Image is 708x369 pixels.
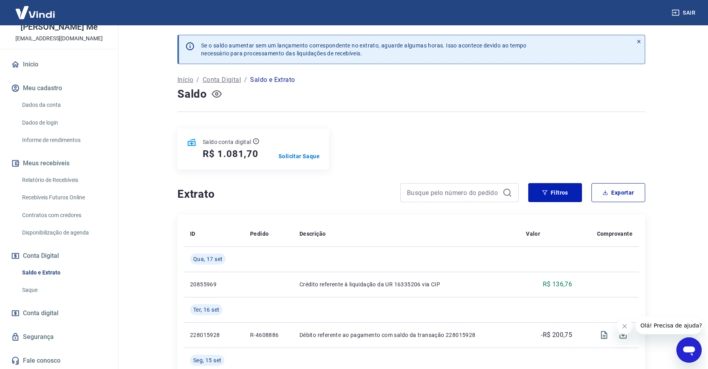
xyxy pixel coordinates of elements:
[203,138,251,146] p: Saldo conta digital
[193,356,221,364] span: Seg, 15 set
[250,331,287,339] p: R-4608886
[177,75,193,85] a: Início
[407,187,499,199] input: Busque pelo número do pedido
[5,6,66,12] span: Olá! Precisa de ajuda?
[250,230,269,238] p: Pedido
[177,186,391,202] h4: Extrato
[196,75,199,85] p: /
[244,75,247,85] p: /
[541,330,572,340] p: -R$ 200,75
[19,265,109,281] a: Saldo e Extrato
[92,47,127,52] div: Palavras-chave
[19,225,109,241] a: Disponibilização de agenda
[9,328,109,346] a: Segurança
[203,75,241,85] a: Conta Digital
[23,308,58,319] span: Conta digital
[21,23,97,31] p: [PERSON_NAME] Me
[19,115,109,131] a: Dados de login
[83,46,90,52] img: tab_keywords_by_traffic_grey.svg
[617,318,633,334] iframe: Fechar mensagem
[21,21,113,27] div: [PERSON_NAME]: [DOMAIN_NAME]
[33,46,39,52] img: tab_domain_overview_orange.svg
[13,21,19,27] img: website_grey.svg
[9,56,109,73] a: Início
[13,13,19,19] img: logo_orange.svg
[193,255,222,263] span: Qua, 17 set
[190,280,237,288] p: 20855969
[193,306,219,314] span: Ter, 16 set
[670,6,699,20] button: Sair
[597,230,633,238] p: Comprovante
[19,132,109,148] a: Informe de rendimentos
[190,331,237,339] p: 228015928
[526,230,540,238] p: Valor
[190,230,196,238] p: ID
[9,305,109,322] a: Conta digital
[595,325,614,344] span: Visualizar
[676,337,702,363] iframe: Botão para abrir a janela de mensagens
[543,280,572,289] p: R$ 136,76
[41,47,60,52] div: Domínio
[528,183,582,202] button: Filtros
[299,230,326,238] p: Descrição
[591,183,645,202] button: Exportar
[201,42,527,57] p: Se o saldo aumentar sem um lançamento correspondente no extrato, aguarde algumas horas. Isso acon...
[9,0,61,25] img: Vindi
[19,189,109,206] a: Recebíveis Futuros Online
[9,79,109,97] button: Meu cadastro
[19,282,109,298] a: Saque
[177,86,207,102] h4: Saldo
[9,247,109,265] button: Conta Digital
[203,148,258,160] h5: R$ 1.081,70
[614,325,633,344] span: Download
[9,155,109,172] button: Meus recebíveis
[19,207,109,223] a: Contratos com credores
[15,34,103,43] p: [EMAIL_ADDRESS][DOMAIN_NAME]
[22,13,39,19] div: v 4.0.25
[299,280,513,288] p: Crédito referente à liquidação da UR 16335206 via CIP
[279,152,320,160] a: Solicitar Saque
[636,317,702,334] iframe: Mensagem da empresa
[299,331,513,339] p: Débito referente ao pagamento com saldo da transação 228015928
[250,75,295,85] p: Saldo e Extrato
[19,172,109,188] a: Relatório de Recebíveis
[19,97,109,113] a: Dados da conta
